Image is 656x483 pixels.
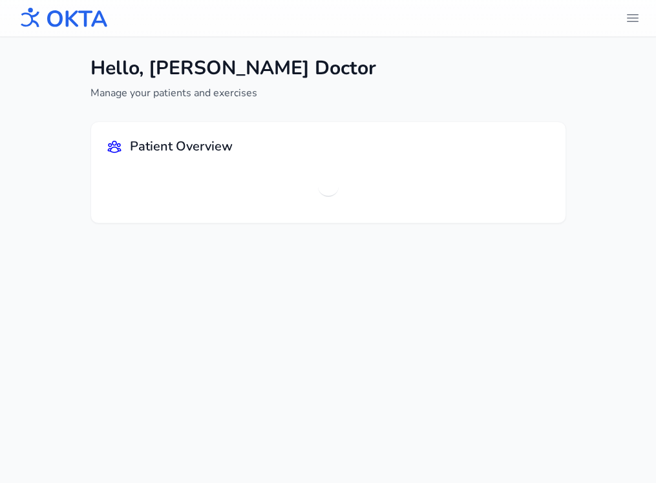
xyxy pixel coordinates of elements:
[620,5,646,31] button: header.menu.open
[90,85,376,101] p: Manage your patients and exercises
[16,1,109,35] img: OKTA logo
[90,57,376,80] h1: Hello, [PERSON_NAME] Doctor
[130,138,233,156] h2: Patient Overview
